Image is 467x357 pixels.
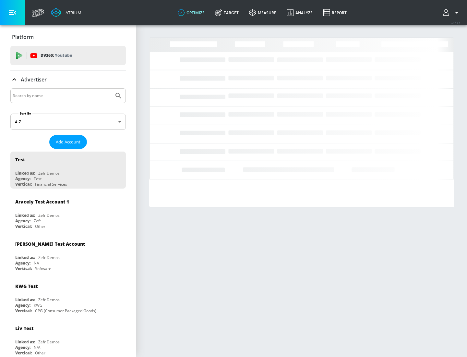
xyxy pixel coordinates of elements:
div: KWG [34,302,42,308]
a: Analyze [281,1,318,24]
button: Add Account [49,135,87,149]
p: Advertiser [21,76,47,83]
div: Vertical: [15,350,32,356]
div: Software [35,266,51,271]
div: Zefr Demos [38,213,60,218]
p: DV360: [41,52,72,59]
div: Linked as: [15,213,35,218]
div: Vertical: [15,181,32,187]
div: Aracely Test Account 1Linked as:Zefr DemosAgency:ZefrVertical:Other [10,194,126,231]
div: Zefr Demos [38,255,60,260]
a: Atrium [51,8,81,18]
label: Sort By [18,111,32,116]
div: TestLinked as:Zefr DemosAgency:TestVertical:Financial Services [10,152,126,189]
div: Agency: [15,260,30,266]
div: Liv Test [15,325,33,331]
p: Youtube [55,52,72,59]
div: Vertical: [15,224,32,229]
div: Test [34,176,42,181]
div: CPG (Consumer Packaged Goods) [35,308,96,314]
div: A-Z [10,114,126,130]
a: Target [210,1,244,24]
p: Platform [12,33,34,41]
div: Vertical: [15,308,32,314]
div: DV360: Youtube [10,46,126,65]
div: Atrium [63,10,81,16]
div: Linked as: [15,297,35,302]
div: Agency: [15,218,30,224]
div: [PERSON_NAME] Test Account [15,241,85,247]
span: Add Account [56,138,80,146]
input: Search by name [13,92,111,100]
div: Other [35,350,45,356]
div: Linked as: [15,339,35,345]
div: Platform [10,28,126,46]
div: Test [15,156,25,163]
div: Vertical: [15,266,32,271]
div: Financial Services [35,181,67,187]
div: KWG TestLinked as:Zefr DemosAgency:KWGVertical:CPG (Consumer Packaged Goods) [10,278,126,315]
div: N/A [34,345,41,350]
div: Agency: [15,345,30,350]
div: Agency: [15,176,30,181]
div: [PERSON_NAME] Test AccountLinked as:Zefr DemosAgency:NAVertical:Software [10,236,126,273]
a: measure [244,1,281,24]
div: Zefr Demos [38,339,60,345]
div: Advertiser [10,70,126,89]
div: Linked as: [15,170,35,176]
div: Other [35,224,45,229]
a: Report [318,1,352,24]
div: NA [34,260,39,266]
div: Agency: [15,302,30,308]
div: Linked as: [15,255,35,260]
div: Aracely Test Account 1 [15,199,69,205]
a: optimize [173,1,210,24]
span: v 4.22.2 [451,21,461,25]
div: Zefr [34,218,41,224]
div: Zefr Demos [38,297,60,302]
div: Zefr Demos [38,170,60,176]
div: KWG Test [15,283,38,289]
